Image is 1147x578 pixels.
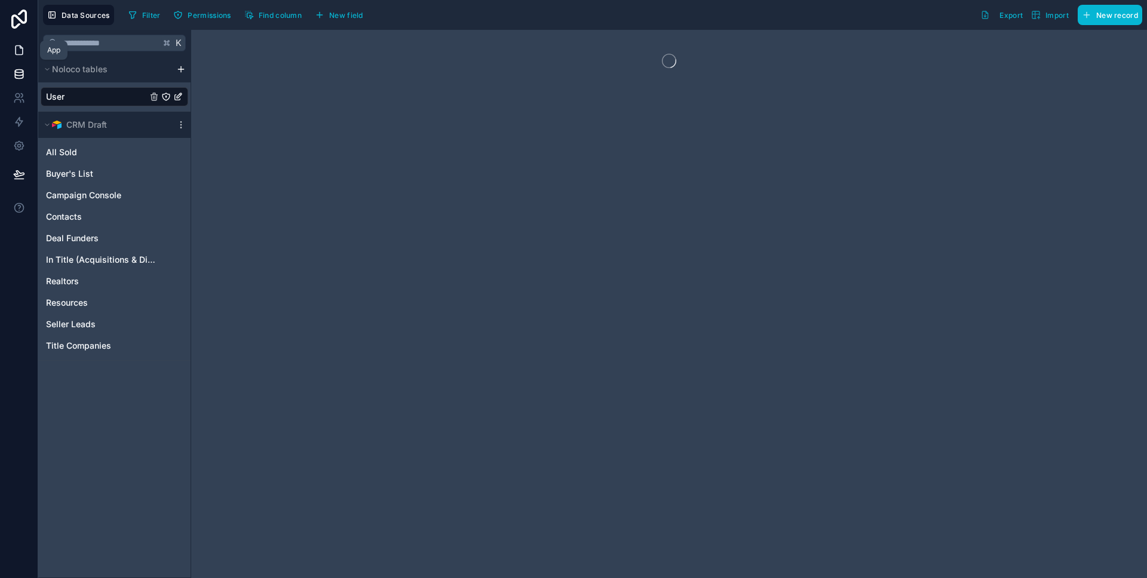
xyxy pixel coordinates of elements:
a: New record [1073,5,1142,25]
span: Import [1045,11,1069,20]
div: App [47,45,60,55]
button: Export [976,5,1027,25]
button: Import [1027,5,1073,25]
span: Filter [142,11,161,20]
button: Filter [124,6,165,24]
span: New record [1096,11,1138,20]
span: New field [329,11,363,20]
button: New record [1078,5,1142,25]
button: Permissions [169,6,235,24]
span: K [174,39,183,47]
span: Data Sources [62,11,110,20]
button: Data Sources [43,5,114,25]
span: Find column [259,11,302,20]
span: Export [999,11,1023,20]
button: Find column [240,6,306,24]
a: Permissions [169,6,240,24]
button: New field [311,6,367,24]
span: Permissions [188,11,231,20]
